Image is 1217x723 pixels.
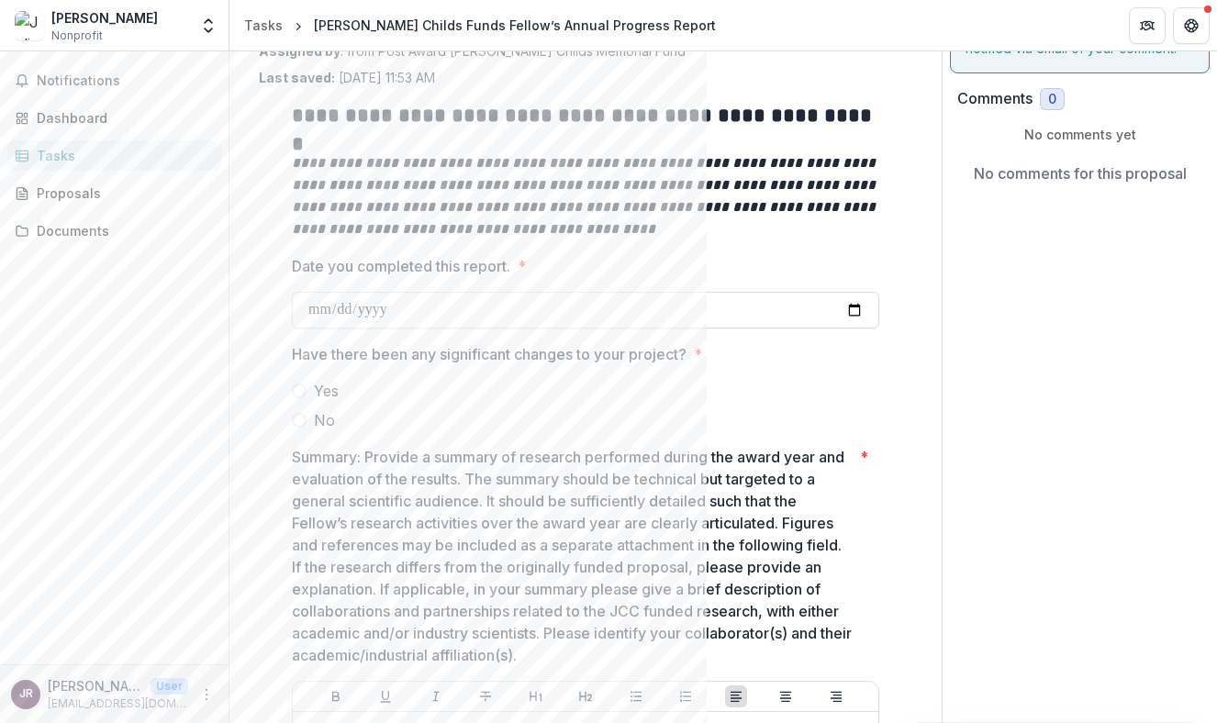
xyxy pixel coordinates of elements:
a: Tasks [7,140,221,171]
img: Julia Rogers [15,11,44,40]
span: Nonprofit [51,28,103,44]
div: [PERSON_NAME] [51,8,158,28]
button: Get Help [1173,7,1210,44]
button: Notifications [7,66,221,95]
p: Date you completed this report. [292,255,510,277]
strong: Last saved: [259,70,335,85]
a: Dashboard [7,103,221,133]
p: User [151,678,188,695]
div: Dashboard [37,108,207,128]
button: Underline [374,685,396,707]
div: Proposals [37,184,207,203]
button: Strike [475,685,497,707]
div: Julia Rogers [19,688,33,700]
p: No comments for this proposal [974,162,1187,184]
a: Documents [7,216,221,246]
div: Tasks [244,16,283,35]
a: Tasks [237,12,290,39]
div: Tasks [37,146,207,165]
p: Have there been any significant changes to your project? [292,343,687,365]
button: Align Left [725,685,747,707]
div: Documents [37,221,207,240]
div: [PERSON_NAME] Childs Funds Fellow’s Annual Progress Report [314,16,716,35]
p: [DATE] 11:53 AM [259,68,435,87]
button: Bold [325,685,347,707]
span: 0 [1048,92,1056,107]
p: Summary: Provide a summary of research performed during the award year and evaluation of the resu... [292,446,853,666]
span: No [314,409,335,431]
span: Notifications [37,73,214,89]
button: Open entity switcher [195,7,221,44]
p: [EMAIL_ADDRESS][DOMAIN_NAME] [48,695,188,712]
button: Heading 1 [525,685,547,707]
button: Italicize [425,685,447,707]
nav: breadcrumb [237,12,723,39]
button: Align Right [825,685,847,707]
button: Align Center [775,685,797,707]
a: Proposals [7,178,221,208]
h2: Comments [957,90,1033,107]
span: Yes [314,380,339,402]
button: Heading 2 [575,685,597,707]
p: No comments yet [957,125,1202,144]
button: Bullet List [625,685,647,707]
button: Ordered List [675,685,697,707]
p: [PERSON_NAME] [48,676,143,695]
button: Partners [1129,7,1166,44]
button: More [195,684,218,706]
